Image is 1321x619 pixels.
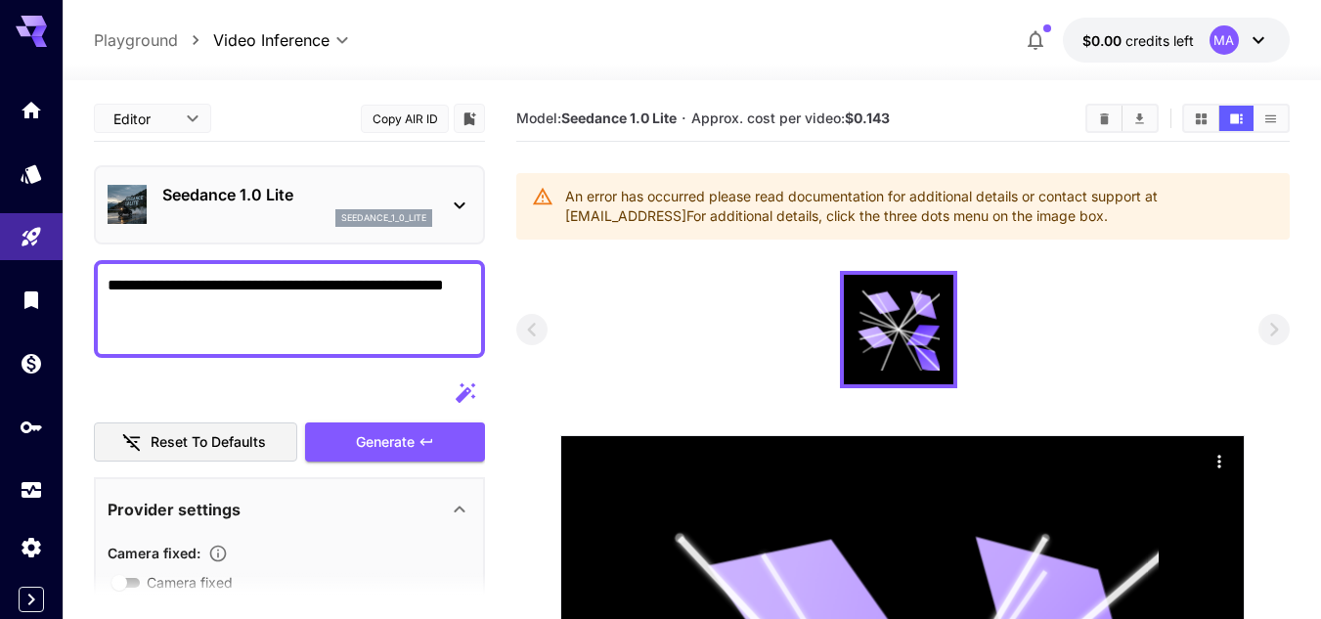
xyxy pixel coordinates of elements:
span: Generate [356,430,415,455]
span: credits left [1125,32,1194,49]
div: Home [20,98,43,122]
div: Seedance 1.0 Liteseedance_1_0_lite [108,175,471,235]
b: $0.143 [845,110,890,126]
div: Library [20,287,43,312]
a: Playground [94,28,178,52]
button: Show videos in grid view [1184,106,1218,131]
button: Reset to defaults [94,422,297,463]
button: Show videos in list view [1254,106,1288,131]
div: Provider settings [108,486,471,533]
p: Provider settings [108,498,241,521]
span: Editor [113,109,174,129]
span: Camera fixed : [108,545,200,561]
button: Copy AIR ID [361,105,449,133]
nav: breadcrumb [94,28,213,52]
span: Model: [516,110,677,126]
div: MA [1210,25,1239,55]
button: Show videos in video view [1219,106,1254,131]
button: Add to library [461,107,478,130]
div: Show videos in grid viewShow videos in video viewShow videos in list view [1182,104,1290,133]
button: Expand sidebar [19,587,44,612]
button: Download All [1123,106,1157,131]
button: Generate [305,422,485,463]
span: $0.00 [1082,32,1125,49]
div: API Keys [20,415,43,439]
div: Settings [20,535,43,559]
b: Seedance 1.0 Lite [561,110,677,126]
div: An error has occurred please read documentation for additional details or contact support at [EMA... [565,179,1274,234]
div: Wallet [20,351,43,376]
div: Actions [1205,446,1234,475]
div: Playground [20,225,43,249]
span: Approx. cost per video: [691,110,890,126]
div: Usage [20,478,43,503]
button: Clear videos [1087,106,1122,131]
div: $0.00 [1082,30,1194,51]
div: Models [20,161,43,186]
div: Clear videosDownload All [1085,104,1159,133]
button: $0.00MA [1063,18,1290,63]
p: Seedance 1.0 Lite [162,183,432,206]
p: · [682,107,686,130]
span: Video Inference [213,28,330,52]
p: seedance_1_0_lite [341,211,426,225]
